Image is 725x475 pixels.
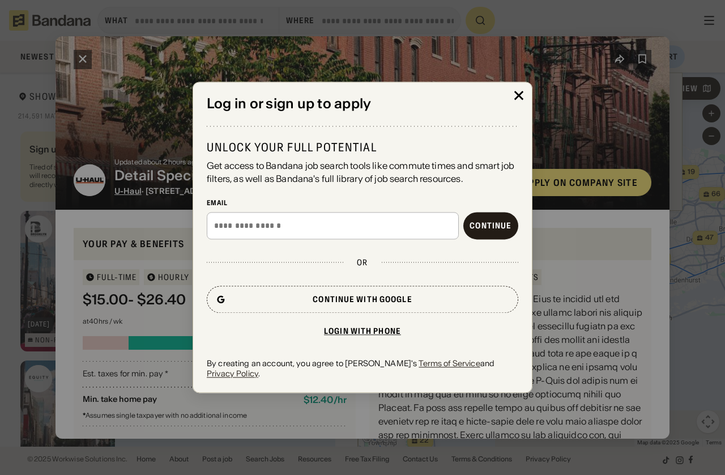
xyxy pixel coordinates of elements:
[207,368,258,379] a: Privacy Policy
[207,198,518,207] div: Email
[419,358,480,368] a: Terms of Service
[470,222,511,230] div: Continue
[207,358,518,379] div: By creating an account, you agree to [PERSON_NAME]'s and .
[207,141,518,155] div: Unlock your full potential
[207,160,518,185] div: Get access to Bandana job search tools like commute times and smart job filters, as well as Banda...
[207,96,518,112] div: Log in or sign up to apply
[324,327,401,335] div: Login with phone
[357,257,368,268] div: or
[313,295,412,303] div: Continue with Google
